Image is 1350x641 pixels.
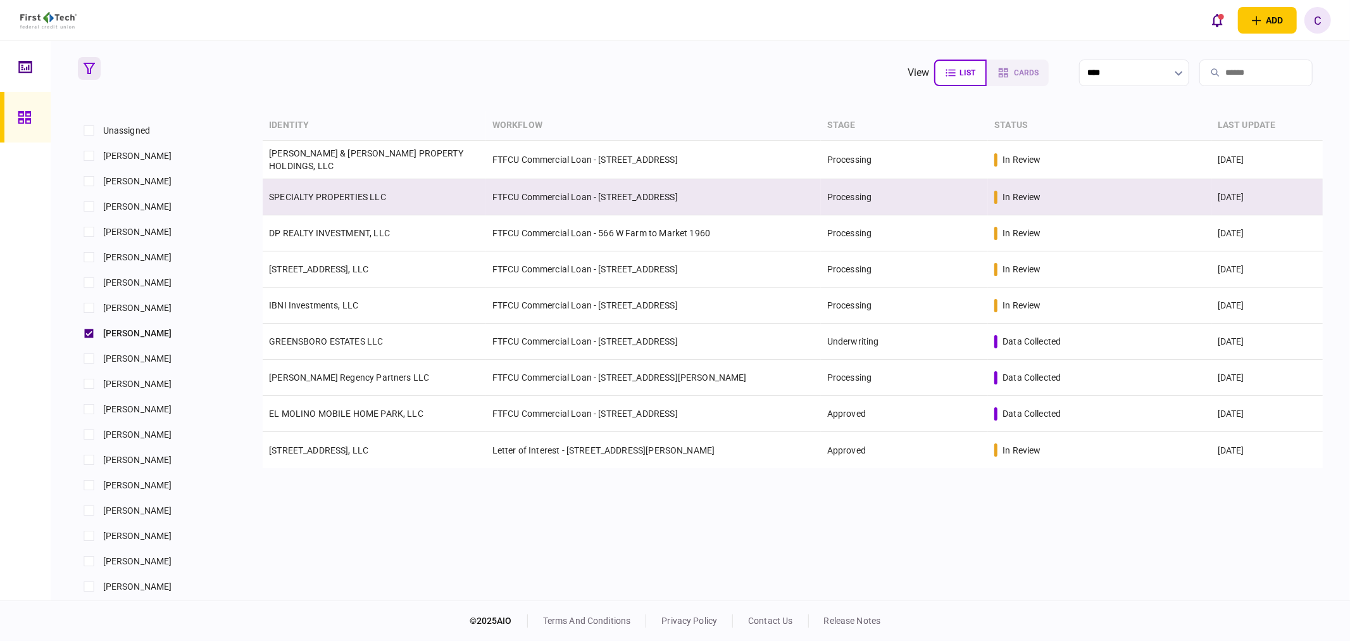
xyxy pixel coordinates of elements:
[934,60,987,86] button: list
[486,215,821,251] td: FTFCU Commercial Loan - 566 W Farm to Market 1960
[1003,335,1061,348] div: data collected
[821,215,988,251] td: Processing
[1211,432,1323,468] td: [DATE]
[486,324,821,360] td: FTFCU Commercial Loan - [STREET_ADDRESS]
[103,454,172,467] span: [PERSON_NAME]
[486,251,821,288] td: FTFCU Commercial Loan - [STREET_ADDRESS]
[269,372,429,383] a: [PERSON_NAME] Regency Partners LLC
[1204,7,1230,34] button: open notifications list
[1211,360,1323,396] td: [DATE]
[103,301,172,315] span: [PERSON_NAME]
[1211,215,1323,251] td: [DATE]
[103,504,172,517] span: [PERSON_NAME]
[1211,288,1323,324] td: [DATE]
[1003,371,1061,384] div: data collected
[1211,251,1323,288] td: [DATE]
[486,288,821,324] td: FTFCU Commercial Loan - [STREET_ADDRESS]
[103,428,172,441] span: [PERSON_NAME]
[821,288,988,324] td: Processing
[1003,153,1041,166] div: in review
[486,360,821,396] td: FTFCU Commercial Loan - [STREET_ADDRESS][PERSON_NAME]
[821,396,988,432] td: Approved
[486,432,821,468] td: Letter of Interest - [STREET_ADDRESS][PERSON_NAME]
[103,251,172,264] span: [PERSON_NAME]
[824,616,881,626] a: release notes
[821,179,988,215] td: Processing
[748,616,792,626] a: contact us
[486,396,821,432] td: FTFCU Commercial Loan - [STREET_ADDRESS]
[821,141,988,179] td: Processing
[1211,396,1323,432] td: [DATE]
[269,445,368,455] a: [STREET_ADDRESS], LLC
[908,65,930,80] div: view
[486,179,821,215] td: FTFCU Commercial Loan - [STREET_ADDRESS]
[269,148,463,171] a: [PERSON_NAME] & [PERSON_NAME] PROPERTY HOLDINGS, LLC
[988,111,1211,141] th: status
[103,555,172,568] span: [PERSON_NAME]
[1003,299,1041,312] div: in review
[1304,7,1331,34] button: C
[1238,7,1297,34] button: open adding identity options
[821,324,988,360] td: Underwriting
[269,409,423,419] a: EL MOLINO MOBILE HOME PARK, LLC
[269,264,368,274] a: [STREET_ADDRESS], LLC
[103,530,172,543] span: [PERSON_NAME]
[1003,263,1041,276] div: in review
[103,580,172,593] span: [PERSON_NAME]
[103,378,172,391] span: [PERSON_NAME]
[1003,227,1041,239] div: in review
[269,192,386,202] a: SPECIALTY PROPERTIES LLC
[470,614,528,628] div: © 2025 AIO
[103,149,172,163] span: [PERSON_NAME]
[1211,324,1323,360] td: [DATE]
[103,352,172,365] span: [PERSON_NAME]
[821,251,988,288] td: Processing
[20,12,77,29] img: client company logo
[821,360,988,396] td: Processing
[1003,407,1061,420] div: data collected
[103,175,172,188] span: [PERSON_NAME]
[987,60,1049,86] button: cards
[103,403,172,416] span: [PERSON_NAME]
[1014,68,1039,77] span: cards
[103,200,172,213] span: [PERSON_NAME]
[269,300,358,310] a: IBNI Investments, LLC
[269,228,390,238] a: DP REALTY INVESTMENT, LLC
[1211,179,1323,215] td: [DATE]
[103,327,172,340] span: [PERSON_NAME]
[486,111,821,141] th: workflow
[821,432,988,468] td: Approved
[1211,111,1323,141] th: last update
[1003,444,1041,457] div: in review
[103,124,150,137] span: unassigned
[1003,191,1041,203] div: in review
[543,616,631,626] a: terms and conditions
[103,225,172,239] span: [PERSON_NAME]
[269,336,383,346] a: GREENSBORO ESTATES LLC
[103,276,172,289] span: [PERSON_NAME]
[821,111,988,141] th: stage
[263,111,486,141] th: identity
[103,479,172,492] span: [PERSON_NAME]
[959,68,975,77] span: list
[661,616,717,626] a: privacy policy
[1211,141,1323,179] td: [DATE]
[486,141,821,179] td: FTFCU Commercial Loan - [STREET_ADDRESS]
